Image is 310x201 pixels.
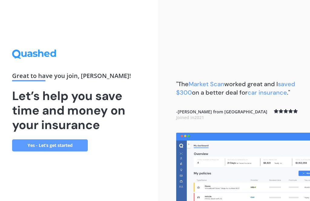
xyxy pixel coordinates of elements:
img: dashboard.webp [176,133,310,201]
span: saved $300 [176,80,295,96]
span: Market Scan [189,80,224,88]
b: - [PERSON_NAME] from [GEOGRAPHIC_DATA] [176,109,267,121]
span: car insurance [248,89,287,96]
span: Joined in 2021 [176,115,204,120]
h1: Let’s help you save time and money on your insurance [12,89,146,132]
a: Yes - Let’s get started [12,139,88,151]
b: "The worked great and I on a better deal for ." [176,80,295,96]
div: Great to have you join , [PERSON_NAME] ! [12,73,146,81]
